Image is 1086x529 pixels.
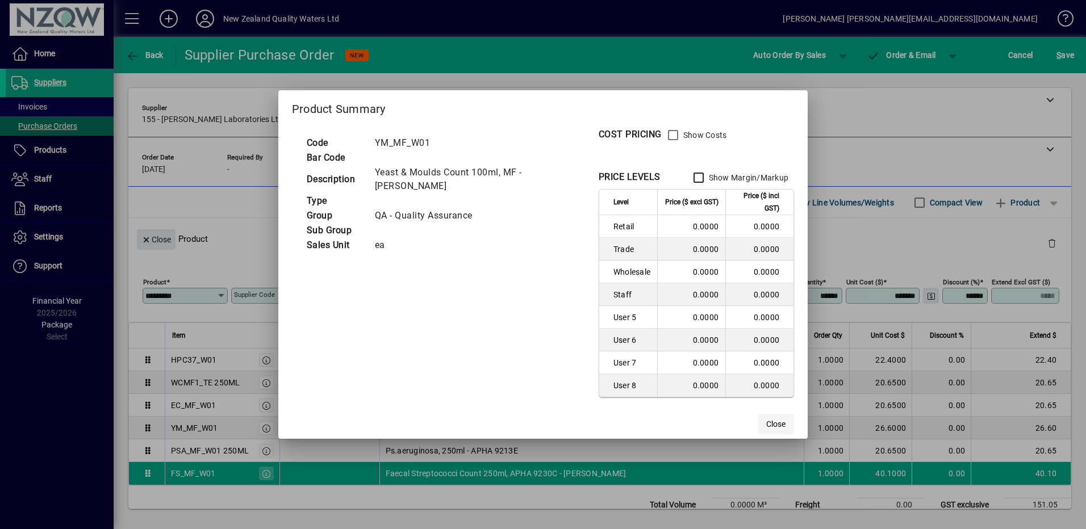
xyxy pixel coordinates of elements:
td: 0.0000 [657,374,725,397]
td: Description [301,165,369,194]
span: Close [766,418,786,430]
span: Price ($ excl GST) [665,196,719,208]
td: 0.0000 [657,306,725,329]
td: 0.0000 [725,238,793,261]
td: 0.0000 [725,215,793,238]
span: User 5 [613,312,650,323]
td: Yeast & Moulds Count 100ml, MF - [PERSON_NAME] [369,165,576,194]
td: Bar Code [301,150,369,165]
td: 0.0000 [657,283,725,306]
label: Show Margin/Markup [707,172,789,183]
span: Staff [613,289,650,300]
td: 0.0000 [725,329,793,351]
span: Wholesale [613,266,650,278]
span: Trade [613,243,650,255]
td: 0.0000 [657,215,725,238]
td: Group [301,208,369,223]
td: 0.0000 [657,261,725,283]
td: 0.0000 [725,351,793,374]
td: 0.0000 [657,238,725,261]
td: 0.0000 [725,283,793,306]
td: QA - Quality Assurance [369,208,576,223]
td: Sales Unit [301,238,369,253]
label: Show Costs [681,129,727,141]
td: Sub Group [301,223,369,238]
td: 0.0000 [725,306,793,329]
td: 0.0000 [657,329,725,351]
button: Close [758,414,794,434]
div: COST PRICING [599,128,662,141]
span: User 6 [613,334,650,346]
span: Level [613,196,629,208]
span: User 7 [613,357,650,368]
td: Type [301,194,369,208]
td: 0.0000 [657,351,725,374]
h2: Product Summary [278,90,808,123]
td: ea [369,238,576,253]
span: Price ($ incl GST) [733,190,779,215]
td: 0.0000 [725,261,793,283]
span: Retail [613,221,650,232]
td: YM_MF_W01 [369,136,576,150]
td: Code [301,136,369,150]
span: User 8 [613,380,650,391]
div: PRICE LEVELS [599,170,661,184]
td: 0.0000 [725,374,793,397]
